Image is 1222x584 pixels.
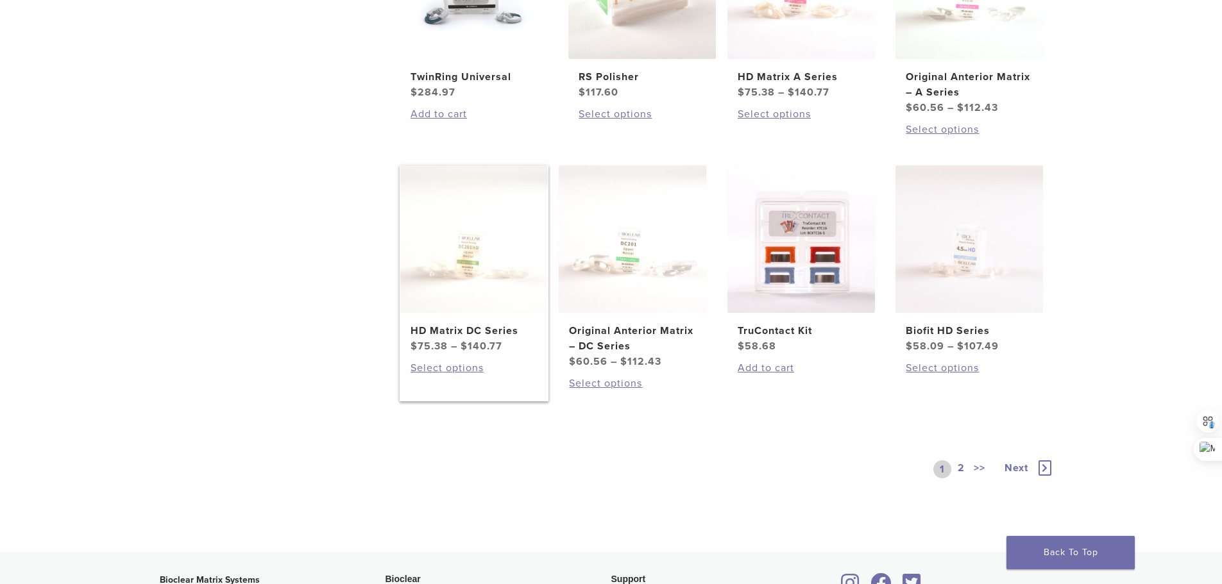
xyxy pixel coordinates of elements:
bdi: 117.60 [579,86,618,99]
a: 2 [955,460,967,478]
a: TruContact KitTruContact Kit $58.68 [727,165,876,354]
a: Select options for “Original Anterior Matrix - A Series” [906,122,1033,137]
bdi: 60.56 [569,355,607,368]
a: Add to cart: “TwinRing Universal” [411,106,538,122]
span: – [778,86,785,99]
a: Original Anterior Matrix - DC SeriesOriginal Anterior Matrix – DC Series [558,165,708,369]
a: 1 [933,460,951,478]
a: Add to cart: “TruContact Kit” [738,360,865,376]
bdi: 284.97 [411,86,455,99]
h2: RS Polisher [579,69,706,85]
img: Original Anterior Matrix - DC Series [559,165,706,313]
bdi: 112.43 [620,355,661,368]
span: $ [906,101,913,114]
span: $ [906,340,913,353]
img: HD Matrix DC Series [400,165,548,313]
h2: Original Anterior Matrix – DC Series [569,323,696,354]
h2: Original Anterior Matrix – A Series [906,69,1033,100]
span: Next [1005,462,1028,474]
span: $ [579,86,586,99]
span: Bioclear [386,574,421,584]
bdi: 75.38 [411,340,448,353]
a: Select options for “RS Polisher” [579,106,706,122]
h2: TwinRing Universal [411,69,538,85]
h2: TruContact Kit [738,323,865,338]
span: $ [738,340,745,353]
span: $ [569,355,576,368]
h2: HD Matrix DC Series [411,323,538,338]
span: $ [411,86,418,99]
img: Biofit HD Series [895,165,1043,313]
a: Select options for “HD Matrix DC Series” [411,360,538,376]
span: Support [611,574,646,584]
h2: Biofit HD Series [906,323,1033,338]
bdi: 107.49 [957,340,999,353]
span: $ [411,340,418,353]
span: $ [957,101,964,114]
a: Biofit HD SeriesBiofit HD Series [895,165,1044,354]
bdi: 58.68 [738,340,776,353]
a: Select options for “Original Anterior Matrix - DC Series” [569,376,696,391]
a: HD Matrix DC SeriesHD Matrix DC Series [400,165,549,354]
span: – [611,355,617,368]
img: TruContact Kit [727,165,875,313]
span: – [451,340,457,353]
span: – [947,340,954,353]
span: $ [957,340,964,353]
bdi: 140.77 [788,86,829,99]
a: Select options for “Biofit HD Series” [906,360,1033,376]
a: >> [971,460,988,478]
a: Select options for “HD Matrix A Series” [738,106,865,122]
span: $ [788,86,795,99]
bdi: 75.38 [738,86,775,99]
bdi: 58.09 [906,340,944,353]
bdi: 140.77 [461,340,502,353]
span: – [947,101,954,114]
span: $ [461,340,468,353]
bdi: 60.56 [906,101,944,114]
h2: HD Matrix A Series [738,69,865,85]
span: $ [620,355,627,368]
bdi: 112.43 [957,101,998,114]
a: Back To Top [1006,536,1135,569]
span: $ [738,86,745,99]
